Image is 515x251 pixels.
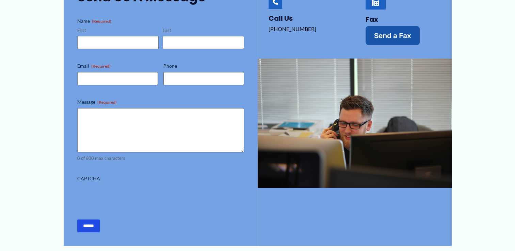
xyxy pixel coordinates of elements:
[91,64,111,69] span: (Required)
[163,63,244,69] label: Phone
[77,18,111,24] legend: Name
[366,26,420,45] a: Send a Fax
[77,185,181,211] iframe: reCAPTCHA
[163,27,244,34] label: Last
[77,99,244,105] label: Message
[374,32,411,39] span: Send a Fax
[269,24,341,34] p: [PHONE_NUMBER]‬‬
[77,63,158,69] label: Email
[258,58,452,188] img: man talking on the phone behind a computer screen
[77,27,159,34] label: First
[92,19,111,24] span: (Required)
[97,100,117,105] span: (Required)
[77,155,244,162] div: 0 of 600 max characters
[269,14,293,23] a: Call Us
[366,15,438,23] h4: Fax
[77,175,244,182] label: CAPTCHA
